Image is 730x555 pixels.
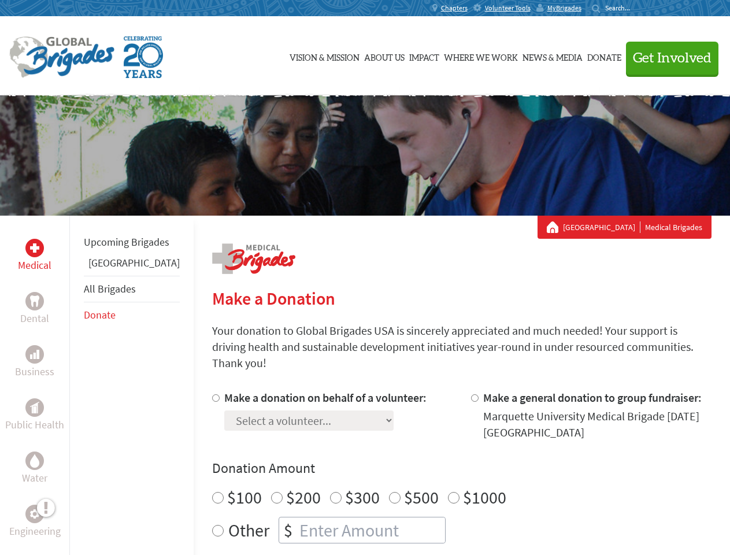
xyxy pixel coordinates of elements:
label: $1000 [463,486,506,508]
a: Impact [409,27,439,85]
div: Marquette University Medical Brigade [DATE] [GEOGRAPHIC_DATA] [483,408,712,441]
img: Global Brigades Celebrating 20 Years [124,36,163,78]
a: [GEOGRAPHIC_DATA] [88,256,180,269]
label: $500 [404,486,439,508]
img: Business [30,350,39,359]
input: Search... [605,3,638,12]
p: Your donation to Global Brigades USA is sincerely appreciated and much needed! Your support is dr... [212,323,712,371]
a: MedicalMedical [18,239,51,273]
label: $300 [345,486,380,508]
button: Get Involved [626,42,718,75]
span: Get Involved [633,51,712,65]
img: logo-medical.png [212,243,295,274]
a: EngineeringEngineering [9,505,61,539]
label: Make a general donation to group fundraiser: [483,390,702,405]
a: DentalDental [20,292,49,327]
div: Public Health [25,398,44,417]
div: Medical [25,239,44,257]
img: Medical [30,243,39,253]
a: Vision & Mission [290,27,360,85]
li: Panama [84,255,180,276]
p: Engineering [9,523,61,539]
div: Water [25,452,44,470]
span: MyBrigades [547,3,581,13]
a: [GEOGRAPHIC_DATA] [563,221,640,233]
div: Business [25,345,44,364]
img: Global Brigades Logo [9,36,114,78]
li: All Brigades [84,276,180,302]
a: Public HealthPublic Health [5,398,64,433]
p: Public Health [5,417,64,433]
a: Upcoming Brigades [84,235,169,249]
span: Volunteer Tools [485,3,531,13]
li: Upcoming Brigades [84,230,180,255]
input: Enter Amount [297,517,445,543]
p: Medical [18,257,51,273]
label: $200 [286,486,321,508]
label: Other [228,517,269,543]
p: Dental [20,310,49,327]
img: Dental [30,295,39,306]
a: Where We Work [444,27,518,85]
p: Business [15,364,54,380]
a: Donate [587,27,621,85]
h4: Donation Amount [212,459,712,478]
div: Engineering [25,505,44,523]
img: Engineering [30,509,39,519]
img: Water [30,454,39,467]
img: Public Health [30,402,39,413]
a: About Us [364,27,405,85]
label: $100 [227,486,262,508]
a: Donate [84,308,116,321]
a: BusinessBusiness [15,345,54,380]
label: Make a donation on behalf of a volunteer: [224,390,427,405]
a: All Brigades [84,282,136,295]
div: $ [279,517,297,543]
a: News & Media [523,27,583,85]
a: WaterWater [22,452,47,486]
div: Dental [25,292,44,310]
p: Water [22,470,47,486]
span: Chapters [441,3,468,13]
div: Medical Brigades [547,221,702,233]
li: Donate [84,302,180,328]
h2: Make a Donation [212,288,712,309]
